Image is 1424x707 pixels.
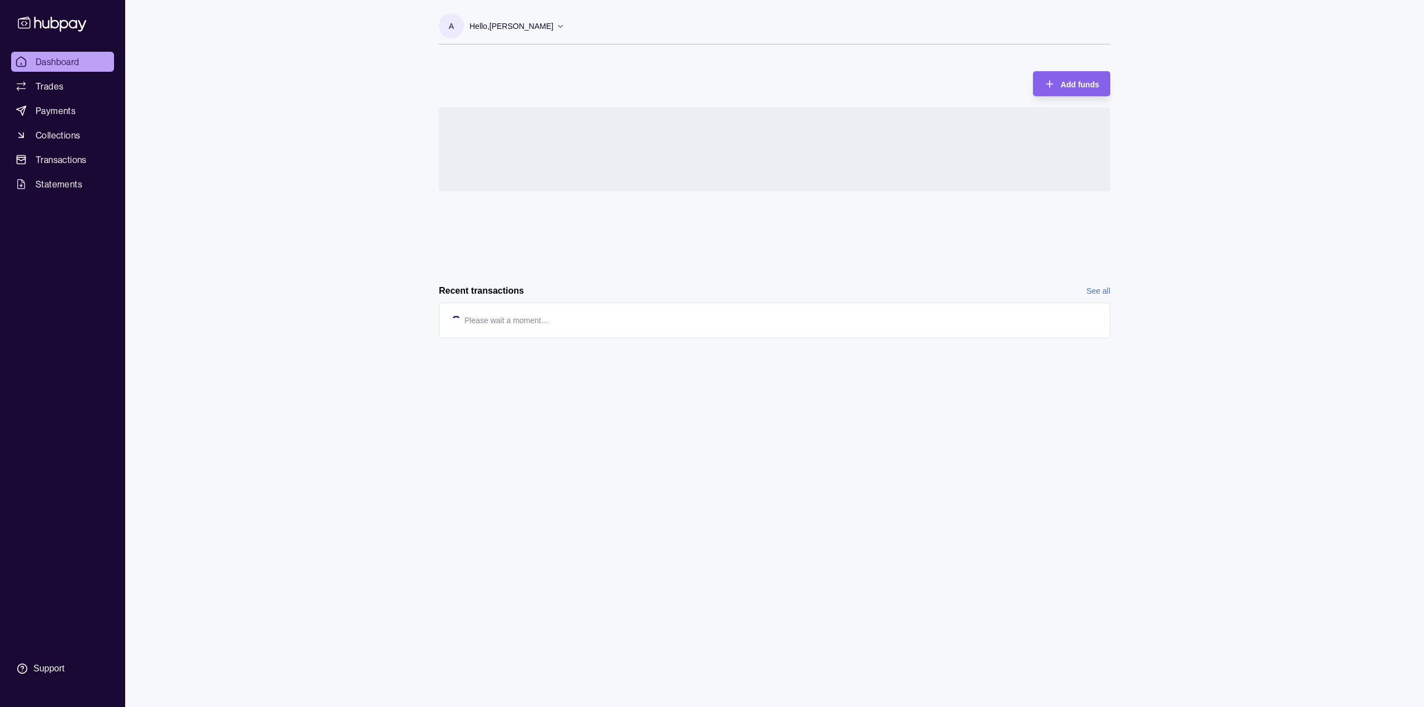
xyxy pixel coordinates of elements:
[36,153,87,166] span: Transactions
[33,662,65,675] div: Support
[1086,285,1110,297] a: See all
[36,55,80,68] span: Dashboard
[36,104,76,117] span: Payments
[36,128,80,142] span: Collections
[469,20,553,32] p: Hello, [PERSON_NAME]
[11,125,114,145] a: Collections
[11,150,114,170] a: Transactions
[36,177,82,191] span: Statements
[11,101,114,121] a: Payments
[11,52,114,72] a: Dashboard
[449,20,454,32] p: A
[439,285,524,297] h2: Recent transactions
[36,80,63,93] span: Trades
[11,657,114,680] a: Support
[11,76,114,96] a: Trades
[464,314,549,327] p: Please wait a moment…
[11,174,114,194] a: Statements
[1061,80,1099,89] span: Add funds
[1033,71,1110,96] button: Add funds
